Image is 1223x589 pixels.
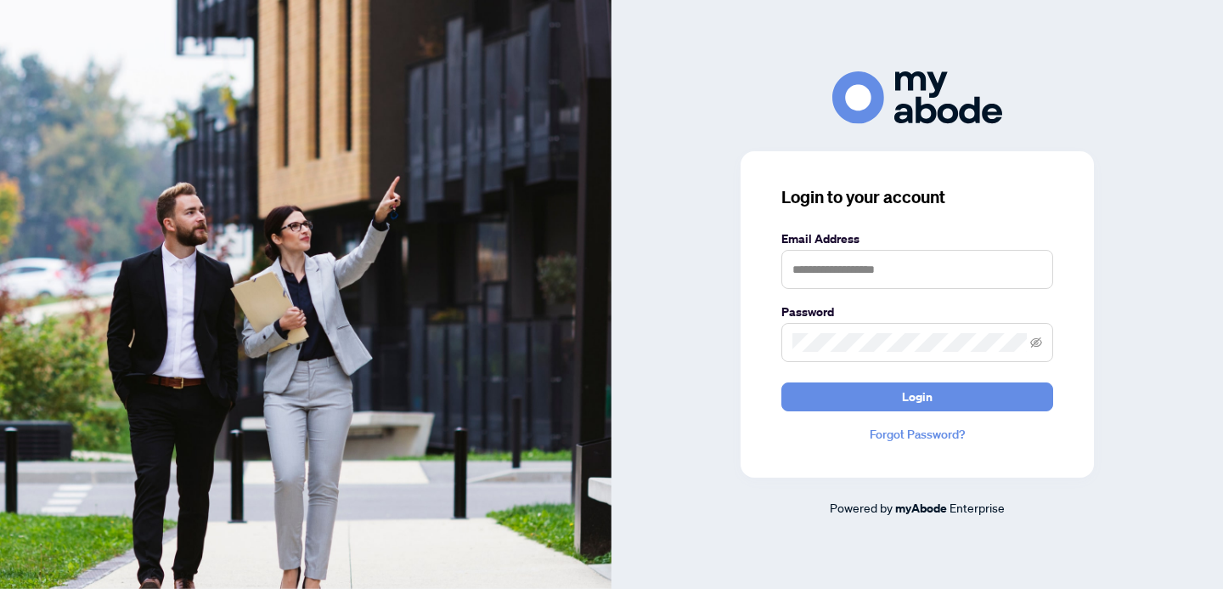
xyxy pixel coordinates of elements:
span: Login [902,383,933,411]
label: Email Address [781,229,1053,248]
a: Forgot Password? [781,425,1053,444]
a: myAbode [895,499,947,518]
label: Password [781,303,1053,321]
h3: Login to your account [781,185,1053,209]
span: Enterprise [950,500,1005,515]
span: Powered by [830,500,893,515]
img: ma-logo [832,71,1002,123]
span: eye-invisible [1030,337,1042,348]
button: Login [781,382,1053,411]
